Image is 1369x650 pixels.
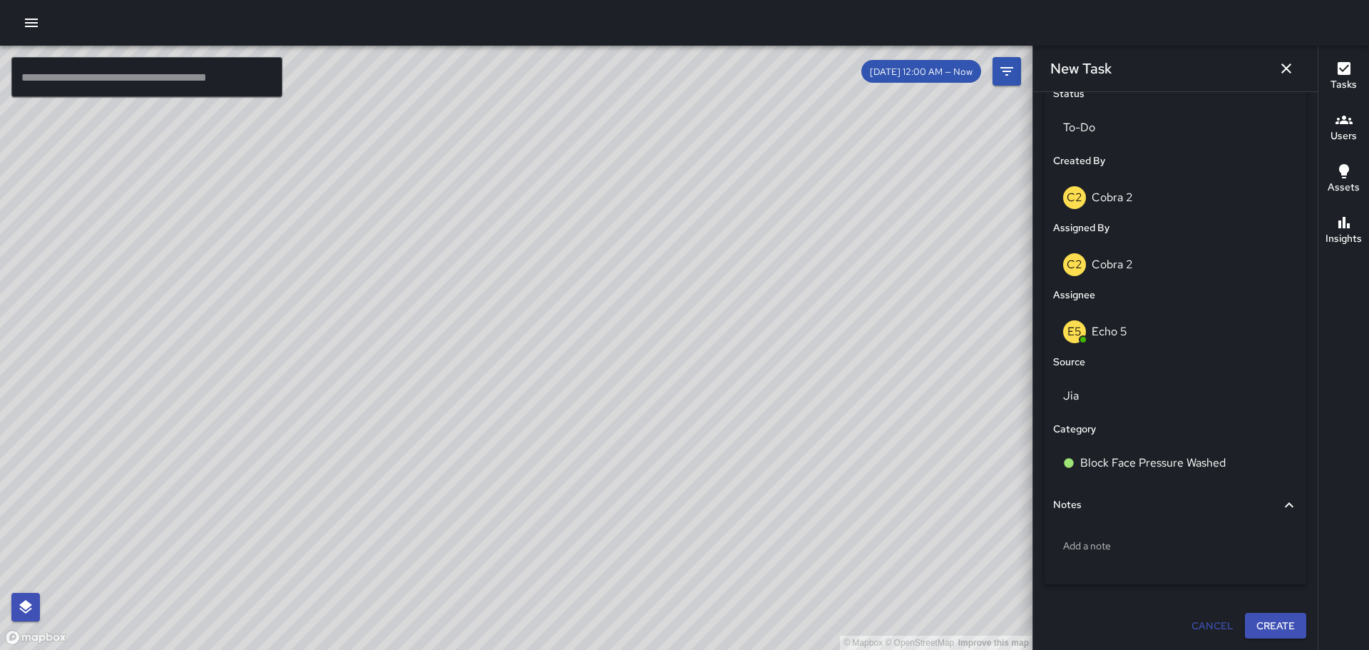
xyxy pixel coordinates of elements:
p: Jia [1063,387,1288,405]
h6: Assignee [1053,288,1095,303]
h6: Status [1053,86,1085,102]
h6: Insights [1326,231,1362,247]
button: Cancel [1186,613,1239,639]
button: Create [1245,613,1306,639]
h6: Category [1053,422,1096,437]
h6: Assets [1328,180,1360,195]
p: Block Face Pressure Washed [1080,455,1226,472]
button: Users [1318,103,1369,154]
p: C2 [1067,256,1082,273]
h6: Assigned By [1053,220,1109,236]
p: C2 [1067,189,1082,206]
button: Insights [1318,205,1369,257]
h6: Users [1330,128,1357,144]
h6: Created By [1053,153,1105,169]
button: Filters [993,57,1021,86]
span: [DATE] 12:00 AM — Now [861,66,981,78]
h6: Tasks [1330,77,1357,93]
h6: New Task [1050,57,1112,80]
button: Tasks [1318,51,1369,103]
p: E5 [1067,323,1082,340]
h6: Source [1053,355,1085,370]
h6: Notes [1053,497,1082,513]
p: Echo 5 [1092,324,1127,339]
div: Notes [1053,489,1298,522]
p: Cobra 2 [1092,257,1133,272]
p: Add a note [1063,539,1288,553]
button: Assets [1318,154,1369,205]
p: Cobra 2 [1092,190,1133,205]
p: To-Do [1063,119,1288,136]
